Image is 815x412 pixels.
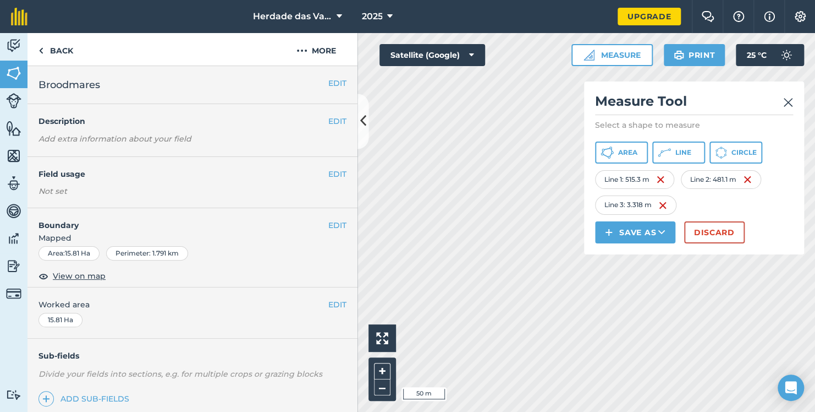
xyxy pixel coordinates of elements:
[656,173,665,186] img: svg+xml;base64,PHN2ZyB4bWxucz0iaHR0cDovL3d3dy53My5vcmcvMjAwMC9zdmciIHdpZHRoPSIxNiIgaGVpZ2h0PSIyNC...
[38,134,191,144] em: Add extra information about your field
[6,230,21,247] img: svg+xml;base64,PD94bWwgdmVyc2lvbj0iMS4wIiBlbmNvZGluZz0idXRmLTgiPz4KPCEtLSBHZW5lcmF0b3I6IEFkb2JlIE...
[652,142,705,164] button: Line
[38,115,346,127] h4: Description
[709,142,762,164] button: Circle
[252,10,332,23] span: Herdade das Valadas
[605,226,613,239] img: svg+xml;base64,PHN2ZyB4bWxucz0iaHR0cDovL3d3dy53My5vcmcvMjAwMC9zdmciIHdpZHRoPSIxNCIgaGVpZ2h0PSIyNC...
[595,170,674,189] div: Line 1 : 515.3 m
[6,286,21,301] img: svg+xml;base64,PD94bWwgdmVyc2lvbj0iMS4wIiBlbmNvZGluZz0idXRmLTgiPz4KPCEtLSBHZW5lcmF0b3I6IEFkb2JlIE...
[743,173,752,186] img: svg+xml;base64,PHN2ZyB4bWxucz0iaHR0cDovL3d3dy53My5vcmcvMjAwMC9zdmciIHdpZHRoPSIxNiIgaGVpZ2h0PSIyNC...
[675,148,691,157] span: Line
[328,219,346,231] button: EDIT
[794,11,807,22] img: A cog icon
[6,37,21,54] img: svg+xml;base64,PD94bWwgdmVyc2lvbj0iMS4wIiBlbmNvZGluZz0idXRmLTgiPz4KPCEtLSBHZW5lcmF0b3I6IEFkb2JlIE...
[6,258,21,274] img: svg+xml;base64,PD94bWwgdmVyc2lvbj0iMS4wIiBlbmNvZGluZz0idXRmLTgiPz4KPCEtLSBHZW5lcmF0b3I6IEFkb2JlIE...
[106,246,188,261] div: Perimeter : 1.791 km
[618,148,637,157] span: Area
[38,313,82,327] div: 15.81 Ha
[658,199,667,212] img: svg+xml;base64,PHN2ZyB4bWxucz0iaHR0cDovL3d3dy53My5vcmcvMjAwMC9zdmciIHdpZHRoPSIxNiIgaGVpZ2h0PSIyNC...
[775,44,797,66] img: svg+xml;base64,PD94bWwgdmVyc2lvbj0iMS4wIiBlbmNvZGluZz0idXRmLTgiPz4KPCEtLSBHZW5lcmF0b3I6IEFkb2JlIE...
[374,363,390,380] button: +
[595,142,648,164] button: Area
[684,221,745,243] button: Discard
[595,221,675,243] button: Save as
[731,148,757,157] span: Circle
[747,44,767,66] span: 25 ° C
[618,8,681,25] a: Upgrade
[11,8,27,25] img: fieldmargin Logo
[6,203,21,219] img: svg+xml;base64,PD94bWwgdmVyc2lvbj0iMS4wIiBlbmNvZGluZz0idXRmLTgiPz4KPCEtLSBHZW5lcmF0b3I6IEFkb2JlIE...
[38,77,100,93] span: Broodmares
[701,11,714,22] img: Two speech bubbles overlapping with the left bubble in the forefront
[6,65,21,82] img: svg+xml;base64,PHN2ZyB4bWxucz0iaHR0cDovL3d3dy53My5vcmcvMjAwMC9zdmciIHdpZHRoPSI1NiIgaGVpZ2h0PSI2MC...
[296,44,307,57] img: svg+xml;base64,PHN2ZyB4bWxucz0iaHR0cDovL3d3dy53My5vcmcvMjAwMC9zdmciIHdpZHRoPSIyMCIgaGVpZ2h0PSIyNC...
[38,186,346,197] div: Not set
[571,44,653,66] button: Measure
[374,380,390,395] button: –
[736,44,804,66] button: 25 °C
[27,33,84,66] a: Back
[328,299,346,311] button: EDIT
[6,148,21,164] img: svg+xml;base64,PHN2ZyB4bWxucz0iaHR0cDovL3d3dy53My5vcmcvMjAwMC9zdmciIHdpZHRoPSI1NiIgaGVpZ2h0PSI2MC...
[764,10,775,23] img: svg+xml;base64,PHN2ZyB4bWxucz0iaHR0cDovL3d3dy53My5vcmcvMjAwMC9zdmciIHdpZHRoPSIxNyIgaGVpZ2h0PSIxNy...
[379,44,485,66] button: Satellite (Google)
[27,232,357,244] span: Mapped
[732,11,745,22] img: A question mark icon
[27,350,357,362] h4: Sub-fields
[38,44,43,57] img: svg+xml;base64,PHN2ZyB4bWxucz0iaHR0cDovL3d3dy53My5vcmcvMjAwMC9zdmciIHdpZHRoPSI5IiBoZWlnaHQ9IjI0Ii...
[664,44,725,66] button: Print
[6,120,21,137] img: svg+xml;base64,PHN2ZyB4bWxucz0iaHR0cDovL3d3dy53My5vcmcvMjAwMC9zdmciIHdpZHRoPSI1NiIgaGVpZ2h0PSI2MC...
[275,33,357,66] button: More
[595,93,793,115] h2: Measure Tool
[6,389,21,400] img: svg+xml;base64,PD94bWwgdmVyc2lvbj0iMS4wIiBlbmNvZGluZz0idXRmLTgiPz4KPCEtLSBHZW5lcmF0b3I6IEFkb2JlIE...
[328,77,346,89] button: EDIT
[328,115,346,127] button: EDIT
[361,10,382,23] span: 2025
[595,120,793,131] p: Select a shape to measure
[328,168,346,180] button: EDIT
[783,96,793,109] img: svg+xml;base64,PHN2ZyB4bWxucz0iaHR0cDovL3d3dy53My5vcmcvMjAwMC9zdmciIHdpZHRoPSIyMiIgaGVpZ2h0PSIzMC...
[38,168,328,180] h4: Field usage
[38,246,100,261] div: Area : 15.81 Ha
[38,369,322,379] em: Divide your fields into sections, e.g. for multiple crops or grazing blocks
[674,48,684,62] img: svg+xml;base64,PHN2ZyB4bWxucz0iaHR0cDovL3d3dy53My5vcmcvMjAwMC9zdmciIHdpZHRoPSIxOSIgaGVpZ2h0PSIyNC...
[38,299,346,311] span: Worked area
[27,208,328,231] h4: Boundary
[778,375,804,401] div: Open Intercom Messenger
[42,392,50,405] img: svg+xml;base64,PHN2ZyB4bWxucz0iaHR0cDovL3d3dy53My5vcmcvMjAwMC9zdmciIHdpZHRoPSIxNCIgaGVpZ2h0PSIyNC...
[6,175,21,192] img: svg+xml;base64,PD94bWwgdmVyc2lvbj0iMS4wIiBlbmNvZGluZz0idXRmLTgiPz4KPCEtLSBHZW5lcmF0b3I6IEFkb2JlIE...
[38,269,48,283] img: svg+xml;base64,PHN2ZyB4bWxucz0iaHR0cDovL3d3dy53My5vcmcvMjAwMC9zdmciIHdpZHRoPSIxOCIgaGVpZ2h0PSIyNC...
[6,93,21,109] img: svg+xml;base64,PD94bWwgdmVyc2lvbj0iMS4wIiBlbmNvZGluZz0idXRmLTgiPz4KPCEtLSBHZW5lcmF0b3I6IEFkb2JlIE...
[376,332,388,344] img: Four arrows, one pointing top left, one top right, one bottom right and the last bottom left
[681,170,761,189] div: Line 2 : 481.1 m
[53,270,106,282] span: View on map
[38,269,106,283] button: View on map
[38,391,134,406] a: Add sub-fields
[595,196,676,214] div: Line 3 : 3.318 m
[583,50,594,61] img: Ruler icon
